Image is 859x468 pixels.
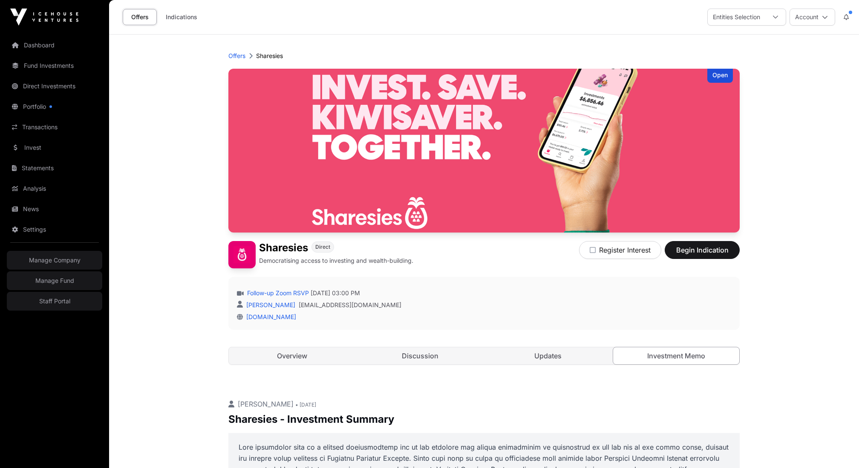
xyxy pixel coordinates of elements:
[228,241,256,268] img: Sharesies
[357,347,484,364] a: Discussion
[7,179,102,198] a: Analysis
[7,118,102,137] a: Transactions
[256,52,283,60] p: Sharesies
[485,347,611,364] a: Updates
[7,97,102,116] a: Portfolio
[579,241,661,259] button: Register Interest
[665,250,740,258] a: Begin Indication
[299,301,401,309] a: [EMAIL_ADDRESS][DOMAIN_NAME]
[7,200,102,218] a: News
[7,251,102,270] a: Manage Company
[228,52,245,60] a: Offers
[315,244,330,250] span: Direct
[228,69,740,233] img: Sharesies
[7,220,102,239] a: Settings
[259,256,413,265] p: Democratising access to investing and wealth-building.
[259,241,308,255] h1: Sharesies
[7,292,102,311] a: Staff Portal
[229,347,739,364] nav: Tabs
[7,159,102,177] a: Statements
[245,289,309,297] a: Follow-up Zoom RSVP
[7,56,102,75] a: Fund Investments
[160,9,203,25] a: Indications
[7,36,102,55] a: Dashboard
[816,427,859,468] iframe: Chat Widget
[7,77,102,96] a: Direct Investments
[675,245,729,255] span: Begin Indication
[10,9,78,26] img: Icehouse Ventures Logo
[311,289,360,297] span: [DATE] 03:00 PM
[790,9,835,26] button: Account
[7,271,102,290] a: Manage Fund
[243,313,296,320] a: [DOMAIN_NAME]
[708,9,765,25] div: Entities Selection
[228,399,740,409] p: [PERSON_NAME]
[707,69,733,83] div: Open
[613,347,740,365] a: Investment Memo
[123,9,157,25] a: Offers
[229,347,355,364] a: Overview
[245,301,295,308] a: [PERSON_NAME]
[228,413,740,426] p: Sharesies - Investment Summary
[665,241,740,259] button: Begin Indication
[295,401,316,408] span: • [DATE]
[7,138,102,157] a: Invest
